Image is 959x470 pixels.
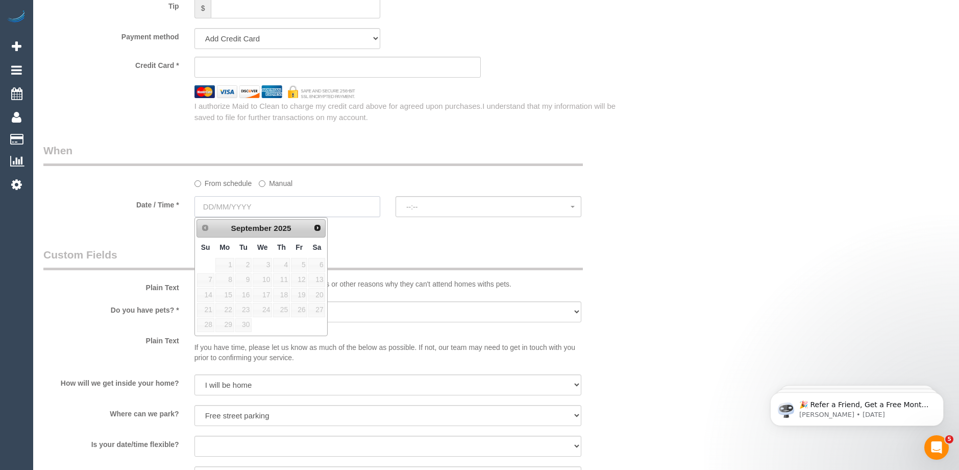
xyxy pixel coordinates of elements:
[406,203,571,211] span: --:--
[215,258,234,272] span: 1
[36,301,187,315] label: Do you have pets? *
[291,258,307,272] span: 5
[253,288,272,302] span: 17
[291,288,307,302] span: 19
[6,10,27,25] img: Automaid Logo
[755,371,959,442] iframe: Intercom notifications message
[36,374,187,388] label: How will we get inside your home?
[187,101,640,123] div: I authorize Maid to Clean to charge my credit card above for agreed upon purchases.
[36,279,187,293] label: Plain Text
[273,258,290,272] span: 4
[36,405,187,419] label: Where can we park?
[273,303,290,317] span: 25
[197,288,214,302] span: 14
[308,258,325,272] span: 6
[44,30,175,139] span: 🎉 Refer a Friend, Get a Free Month! 🎉 Love Automaid? Share the love! When you refer a friend who ...
[235,273,252,287] span: 9
[239,243,248,251] span: Tuesday
[235,288,252,302] span: 16
[257,243,268,251] span: Wednesday
[187,85,363,98] img: credit cards
[308,288,325,302] span: 20
[36,196,187,210] label: Date / Time *
[924,435,949,460] iframe: Intercom live chat
[215,303,234,317] span: 22
[308,303,325,317] span: 27
[273,273,290,287] span: 11
[291,303,307,317] span: 26
[296,243,303,251] span: Friday
[215,288,234,302] span: 15
[253,303,272,317] span: 24
[197,303,214,317] span: 21
[396,196,581,217] button: --:--
[194,279,581,289] p: Some of our cleaning teams have allergies or other reasons why they can't attend homes withs pets.
[235,303,252,317] span: 23
[197,318,214,332] span: 28
[44,39,176,49] p: Message from Ellie, sent 2w ago
[259,180,265,187] input: Manual
[235,258,252,272] span: 2
[215,273,234,287] span: 8
[215,318,234,332] span: 29
[312,243,321,251] span: Saturday
[43,247,583,270] legend: Custom Fields
[198,221,212,235] a: Prev
[36,332,187,346] label: Plain Text
[194,180,201,187] input: From schedule
[231,224,272,232] span: September
[277,243,286,251] span: Thursday
[43,143,583,166] legend: When
[313,224,322,232] span: Next
[201,243,210,251] span: Sunday
[219,243,230,251] span: Monday
[253,273,272,287] span: 10
[194,175,252,189] label: From schedule
[945,435,953,443] span: 5
[194,102,616,121] span: I understand that my information will be saved to file for further transactions on my account.
[194,332,581,363] p: If you have time, please let us know as much of the below as possible. If not, our team may need ...
[308,273,325,287] span: 13
[197,273,214,287] span: 7
[291,273,307,287] span: 12
[274,224,291,232] span: 2025
[36,436,187,450] label: Is your date/time flexible?
[201,224,209,232] span: Prev
[310,221,325,235] a: Next
[235,318,252,332] span: 30
[273,288,290,302] span: 18
[36,57,187,70] label: Credit Card *
[36,28,187,42] label: Payment method
[194,196,380,217] input: DD/MM/YYYY
[259,175,292,189] label: Manual
[203,63,472,72] iframe: Secure card payment input frame
[253,258,272,272] span: 3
